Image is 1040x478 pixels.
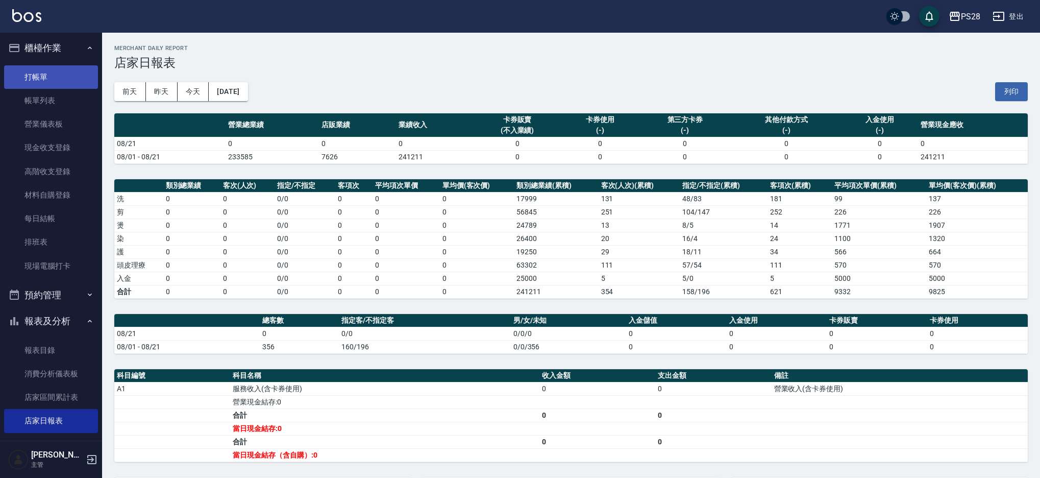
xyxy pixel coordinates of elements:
td: 160/196 [339,340,511,353]
td: 合計 [114,285,163,298]
td: 合計 [230,409,539,422]
button: 預約管理 [4,282,98,308]
td: 當日現金結存（含自購）:0 [230,448,539,462]
td: 0 [440,192,514,205]
td: 洗 [114,192,163,205]
div: (-) [641,125,729,136]
td: 111 [767,258,832,272]
td: 0 [473,137,561,150]
td: 621 [767,285,832,298]
button: PS28 [945,6,984,27]
td: 0 [220,219,275,232]
div: (-) [734,125,839,136]
td: 08/01 - 08/21 [114,340,260,353]
th: 營業現金應收 [918,113,1028,137]
th: 指定/不指定 [275,179,335,193]
td: 0 [732,137,841,150]
td: 0 [561,150,638,163]
td: 0 [220,232,275,245]
td: 0 [727,327,827,340]
td: 0 [539,435,655,448]
th: 入金儲值 [626,314,727,327]
a: 每日結帳 [4,207,98,230]
div: 卡券使用 [564,114,636,125]
p: 主管 [31,460,83,469]
h5: [PERSON_NAME] [31,450,83,460]
td: 0 [727,340,827,353]
th: 平均項次單價 [373,179,440,193]
td: 0 [163,192,220,205]
td: 0 [626,327,727,340]
td: 9332 [832,285,926,298]
td: 0 [655,382,771,395]
td: 合計 [230,435,539,448]
td: 1100 [832,232,926,245]
div: 第三方卡券 [641,114,729,125]
td: 18 / 11 [680,245,767,258]
th: 指定客/不指定客 [339,314,511,327]
td: 0 [626,340,727,353]
td: 0 [732,150,841,163]
td: 5 [599,272,680,285]
td: 137 [926,192,1028,205]
td: 0/0/356 [511,340,626,353]
td: 0 [373,205,440,219]
td: 0 [373,192,440,205]
td: 0 / 0 [275,219,335,232]
td: 0 [220,245,275,258]
td: 104 / 147 [680,205,767,219]
td: 1320 [926,232,1028,245]
h2: Merchant Daily Report [114,45,1028,52]
th: 總客數 [260,314,339,327]
td: 染 [114,232,163,245]
td: 0 / 0 [275,205,335,219]
td: 0 [373,232,440,245]
table: a dense table [114,314,1028,354]
td: 0 [440,205,514,219]
th: 營業總業績 [226,113,319,137]
div: (-) [844,125,915,136]
td: 252 [767,205,832,219]
th: 指定/不指定(累積) [680,179,767,193]
td: 0 / 0 [275,232,335,245]
td: 0 [841,137,918,150]
td: 0 [335,232,373,245]
table: a dense table [114,369,1028,462]
button: save [919,6,939,27]
th: 入金使用 [727,314,827,327]
td: 0 [440,245,514,258]
td: 營業現金結存:0 [230,395,539,409]
h3: 店家日報表 [114,56,1028,70]
td: 241211 [514,285,598,298]
td: 08/21 [114,137,226,150]
td: 251 [599,205,680,219]
td: 0 [163,232,220,245]
a: 報表目錄 [4,339,98,362]
td: 燙 [114,219,163,232]
th: 類別總業績 [163,179,220,193]
td: 8 / 5 [680,219,767,232]
th: 單均價(客次價) [440,179,514,193]
td: 0 [638,150,732,163]
td: 0 [561,137,638,150]
td: 當日現金結存:0 [230,422,539,435]
td: 570 [832,258,926,272]
td: 0 [841,150,918,163]
th: 客次(人次) [220,179,275,193]
td: 25000 [514,272,598,285]
td: 0 [335,285,373,298]
td: 服務收入(含卡券使用) [230,382,539,395]
td: 354 [599,285,680,298]
td: 0 [163,272,220,285]
td: 5 / 0 [680,272,767,285]
button: 櫃檯作業 [4,35,98,61]
td: 0 [827,340,927,353]
td: 181 [767,192,832,205]
td: 0 [260,327,339,340]
td: 664 [926,245,1028,258]
td: 0 [396,137,473,150]
a: 現場電腦打卡 [4,254,98,278]
div: 入金使用 [844,114,915,125]
a: 高階收支登錄 [4,160,98,183]
td: 241211 [918,150,1028,163]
